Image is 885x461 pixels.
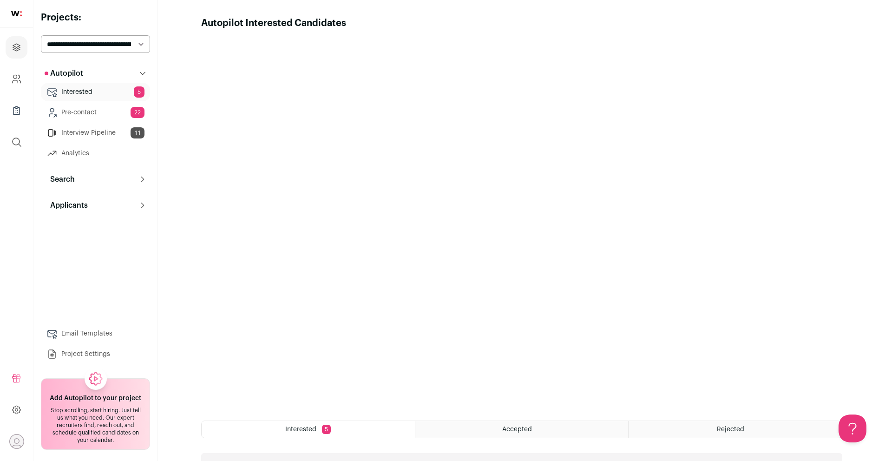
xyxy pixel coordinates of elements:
h2: Add Autopilot to your project [50,394,141,403]
h2: Projects: [41,11,150,24]
span: 5 [322,425,331,434]
span: 11 [131,127,144,138]
p: Applicants [45,200,88,211]
div: Stop scrolling, start hiring. Just tell us what you need. Our expert recruiters find, reach out, ... [47,407,144,444]
a: Project Settings [41,345,150,363]
a: Interested5 [41,83,150,101]
button: Applicants [41,196,150,215]
a: Projects [6,36,27,59]
button: Open dropdown [9,434,24,449]
a: Accepted [415,421,628,438]
span: 22 [131,107,144,118]
h1: Autopilot Interested Candidates [201,17,346,30]
a: Pre-contact22 [41,103,150,122]
a: Interview Pipeline11 [41,124,150,142]
span: Rejected [717,426,744,433]
iframe: Help Scout Beacon - Open [839,415,866,442]
span: Interested [285,426,316,433]
p: Search [45,174,75,185]
button: Search [41,170,150,189]
img: wellfound-shorthand-0d5821cbd27db2630d0214b213865d53afaa358527fdda9d0ea32b1df1b89c2c.svg [11,11,22,16]
a: Analytics [41,144,150,163]
a: Email Templates [41,324,150,343]
a: Company Lists [6,99,27,122]
p: Autopilot [45,68,83,79]
span: Accepted [502,426,532,433]
iframe: Autopilot Interested [201,30,842,409]
span: 5 [134,86,144,98]
a: Company and ATS Settings [6,68,27,90]
a: Add Autopilot to your project Stop scrolling, start hiring. Just tell us what you need. Our exper... [41,378,150,450]
button: Autopilot [41,64,150,83]
a: Rejected [629,421,841,438]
